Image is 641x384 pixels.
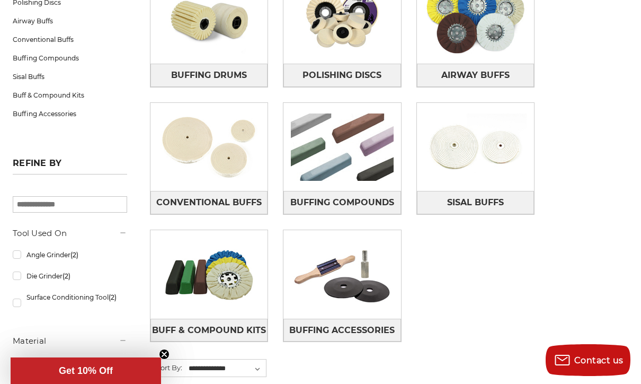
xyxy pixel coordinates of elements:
[13,288,127,318] a: Surface Conditioning Tool
[417,191,535,214] a: Sisal Buffs
[447,194,504,212] span: Sisal Buffs
[70,251,78,259] span: (2)
[156,194,262,212] span: Conventional Buffs
[417,64,535,87] a: Airway Buffs
[150,319,268,342] a: Buff & Compound Kits
[283,191,401,214] a: Buffing Compounds
[283,106,401,188] img: Buffing Compounds
[13,67,127,86] a: Sisal Buffs
[13,104,127,123] a: Buffing Accessories
[13,49,127,67] a: Buffing Compounds
[159,349,170,360] button: Close teaser
[283,64,401,87] a: Polishing Discs
[63,272,70,280] span: (2)
[13,267,127,285] a: Die Grinder
[11,357,161,384] div: Get 10% OffClose teaser
[13,335,127,347] h5: Material
[13,246,127,264] a: Angle Grinder
[13,86,127,104] a: Buff & Compound Kits
[574,355,624,365] span: Contact us
[150,360,182,376] label: Sort By:
[59,365,113,376] span: Get 10% Off
[171,66,247,84] span: Buffing Drums
[13,12,127,30] a: Airway Buffs
[152,321,266,339] span: Buff & Compound Kits
[13,353,127,372] a: Felt
[150,64,268,87] a: Buffing Drums
[187,361,266,377] select: Sort By:
[109,293,117,301] span: (2)
[283,233,401,316] img: Buffing Accessories
[13,158,127,174] h5: Refine by
[441,66,510,84] span: Airway Buffs
[546,344,630,376] button: Contact us
[289,321,395,339] span: Buffing Accessories
[302,66,381,84] span: Polishing Discs
[290,194,394,212] span: Buffing Compounds
[283,319,401,342] a: Buffing Accessories
[150,233,268,316] img: Buff & Compound Kits
[150,106,268,188] img: Conventional Buffs
[417,106,535,188] img: Sisal Buffs
[150,191,268,214] a: Conventional Buffs
[13,227,127,240] h5: Tool Used On
[13,30,127,49] a: Conventional Buffs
